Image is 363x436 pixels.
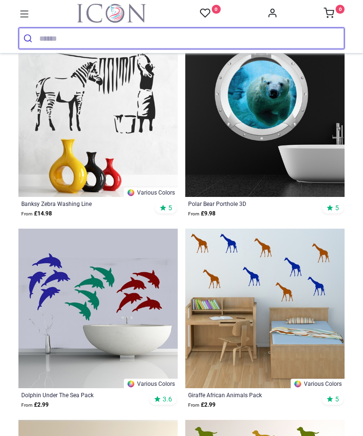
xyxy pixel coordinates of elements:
[267,10,277,18] a: Account Info
[188,402,199,408] span: From
[21,402,33,408] span: From
[127,380,135,388] img: Color Wheel
[188,400,216,409] strong: £ 2.99
[21,391,144,399] a: Dolphin Under The Sea Pack
[21,211,33,216] span: From
[336,5,345,14] sup: 0
[188,209,216,218] strong: £ 9.98
[188,211,199,216] span: From
[163,395,172,403] span: 3.6
[19,28,39,49] button: Submit
[77,4,146,23] img: Icon Wall Stickers
[21,209,52,218] strong: £ 14.98
[127,188,135,197] img: Color Wheel
[18,37,178,197] img: Banksy Zebra Washing Line Wall Sticker
[124,379,178,388] a: Various Colors
[185,37,345,197] img: Polar Bear Porthole 3D Wall Sticker
[212,5,221,14] sup: 0
[200,8,221,19] a: 0
[21,200,144,207] a: Banksy Zebra Washing Line
[188,391,311,399] a: Giraffe African Animals Pack
[124,187,178,197] a: Various Colors
[77,4,146,23] a: Logo of Icon Wall Stickers
[188,200,311,207] a: Polar Bear Porthole 3D
[335,204,339,212] span: 5
[168,204,172,212] span: 5
[324,10,345,18] a: 0
[185,229,345,388] img: Giraffe African Animals Wall Sticker Pack
[18,229,178,388] img: Dolphin Under The Sea Wall Sticker Pack
[335,395,339,403] span: 5
[291,379,345,388] a: Various Colors
[294,380,302,388] img: Color Wheel
[21,400,49,409] strong: £ 2.99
